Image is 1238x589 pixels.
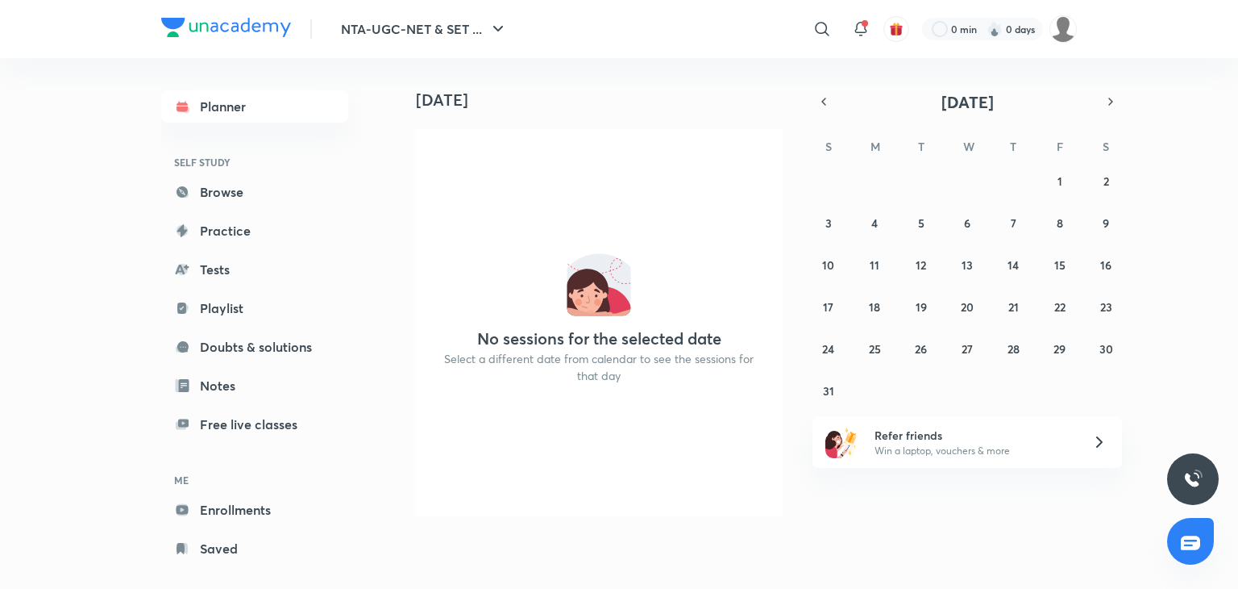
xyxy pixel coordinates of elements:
abbr: August 27, 2025 [962,341,973,357]
button: August 26, 2025 [908,336,934,361]
abbr: August 10, 2025 [822,257,834,273]
button: August 27, 2025 [954,336,980,361]
img: streak [987,21,1003,37]
abbr: August 8, 2025 [1057,215,1063,231]
button: August 21, 2025 [1000,294,1026,320]
button: August 20, 2025 [954,294,980,320]
a: Playlist [161,292,348,324]
button: August 1, 2025 [1047,168,1073,194]
button: August 28, 2025 [1000,336,1026,361]
button: August 17, 2025 [816,294,841,320]
img: ttu [1183,470,1203,489]
p: Select a different date from calendar to see the sessions for that day [435,350,762,384]
a: Planner [161,90,348,123]
abbr: August 4, 2025 [871,215,878,231]
p: Win a laptop, vouchers & more [874,444,1073,458]
abbr: Wednesday [963,139,974,154]
button: August 25, 2025 [862,336,887,361]
button: August 10, 2025 [816,252,841,278]
abbr: August 28, 2025 [1007,341,1020,357]
abbr: August 7, 2025 [1011,215,1016,231]
a: Enrollments [161,494,348,526]
button: August 18, 2025 [862,294,887,320]
abbr: August 20, 2025 [961,299,974,315]
img: avatar [889,22,904,36]
abbr: August 13, 2025 [962,257,973,273]
h6: Refer friends [874,427,1073,444]
button: August 2, 2025 [1093,168,1119,194]
abbr: August 15, 2025 [1054,257,1066,273]
button: August 3, 2025 [816,210,841,236]
a: Doubts & solutions [161,331,348,363]
abbr: August 23, 2025 [1100,299,1112,315]
abbr: August 19, 2025 [916,299,927,315]
button: avatar [883,16,909,42]
button: August 6, 2025 [954,210,980,236]
a: Company Logo [161,18,291,41]
button: August 9, 2025 [1093,210,1119,236]
abbr: Monday [870,139,880,154]
button: August 7, 2025 [1000,210,1026,236]
img: No events [567,252,631,316]
button: August 19, 2025 [908,294,934,320]
abbr: August 25, 2025 [869,341,881,357]
img: referral [825,426,858,458]
h6: SELF STUDY [161,148,348,176]
a: Notes [161,370,348,402]
button: August 22, 2025 [1047,294,1073,320]
abbr: August 6, 2025 [964,215,970,231]
abbr: Sunday [825,139,832,154]
abbr: August 22, 2025 [1054,299,1066,315]
span: [DATE] [941,91,994,113]
a: Browse [161,176,348,208]
img: Aaradhna Thakur [1049,15,1077,43]
abbr: August 5, 2025 [918,215,924,231]
abbr: Tuesday [918,139,924,154]
button: August 12, 2025 [908,252,934,278]
button: August 29, 2025 [1047,336,1073,361]
abbr: Friday [1057,139,1063,154]
abbr: August 2, 2025 [1103,173,1109,189]
button: August 4, 2025 [862,210,887,236]
abbr: August 11, 2025 [870,257,879,273]
button: NTA-UGC-NET & SET ... [331,13,517,45]
a: Tests [161,253,348,286]
abbr: August 12, 2025 [916,257,926,273]
abbr: Saturday [1103,139,1109,154]
abbr: August 31, 2025 [823,383,834,399]
button: August 11, 2025 [862,252,887,278]
abbr: August 30, 2025 [1099,341,1113,357]
abbr: August 18, 2025 [869,299,880,315]
button: [DATE] [835,90,1099,113]
a: Practice [161,215,348,247]
button: August 31, 2025 [816,378,841,403]
a: Free live classes [161,408,348,441]
abbr: August 29, 2025 [1053,341,1066,357]
button: August 16, 2025 [1093,252,1119,278]
abbr: August 9, 2025 [1103,215,1109,231]
button: August 14, 2025 [1000,252,1026,278]
h4: [DATE] [416,90,795,110]
abbr: August 17, 2025 [823,299,833,315]
abbr: August 24, 2025 [822,341,834,357]
abbr: August 21, 2025 [1008,299,1019,315]
abbr: August 16, 2025 [1100,257,1111,273]
button: August 5, 2025 [908,210,934,236]
a: Saved [161,533,348,565]
button: August 30, 2025 [1093,336,1119,361]
abbr: August 14, 2025 [1007,257,1019,273]
button: August 15, 2025 [1047,252,1073,278]
abbr: August 3, 2025 [825,215,832,231]
abbr: August 26, 2025 [915,341,927,357]
button: August 13, 2025 [954,252,980,278]
button: August 23, 2025 [1093,294,1119,320]
button: August 24, 2025 [816,336,841,361]
img: Company Logo [161,18,291,37]
button: August 8, 2025 [1047,210,1073,236]
h6: ME [161,466,348,494]
h4: No sessions for the selected date [477,329,721,349]
abbr: Thursday [1010,139,1016,154]
abbr: August 1, 2025 [1057,173,1062,189]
